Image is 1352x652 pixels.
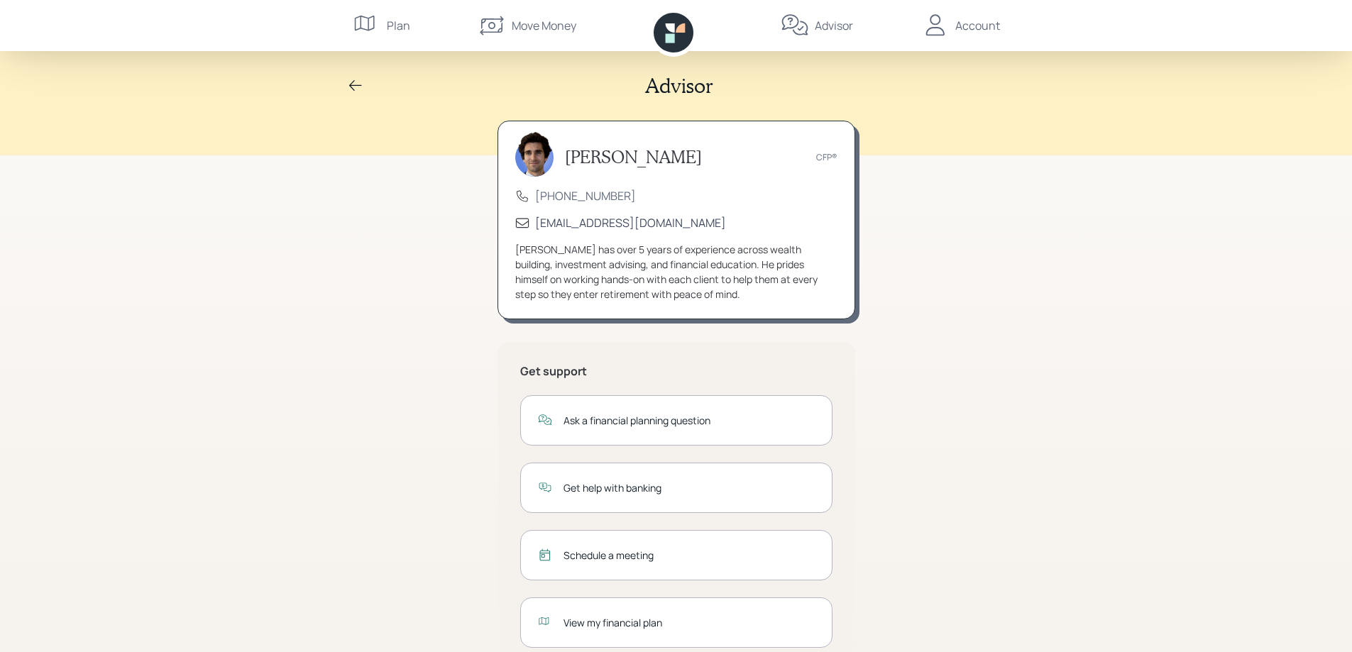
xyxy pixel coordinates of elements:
[515,131,554,177] img: harrison-schaefer-headshot-2.png
[816,151,837,164] div: CFP®
[565,147,702,167] h3: [PERSON_NAME]
[645,74,713,98] h2: Advisor
[815,17,853,34] div: Advisor
[955,17,1000,34] div: Account
[512,17,576,34] div: Move Money
[515,242,837,302] div: [PERSON_NAME] has over 5 years of experience across wealth building, investment advising, and fin...
[387,17,410,34] div: Plan
[564,615,815,630] div: View my financial plan
[564,413,815,428] div: Ask a financial planning question
[520,365,832,378] h5: Get support
[564,480,815,495] div: Get help with banking
[535,188,636,204] a: [PHONE_NUMBER]
[564,548,815,563] div: Schedule a meeting
[535,215,726,231] a: [EMAIL_ADDRESS][DOMAIN_NAME]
